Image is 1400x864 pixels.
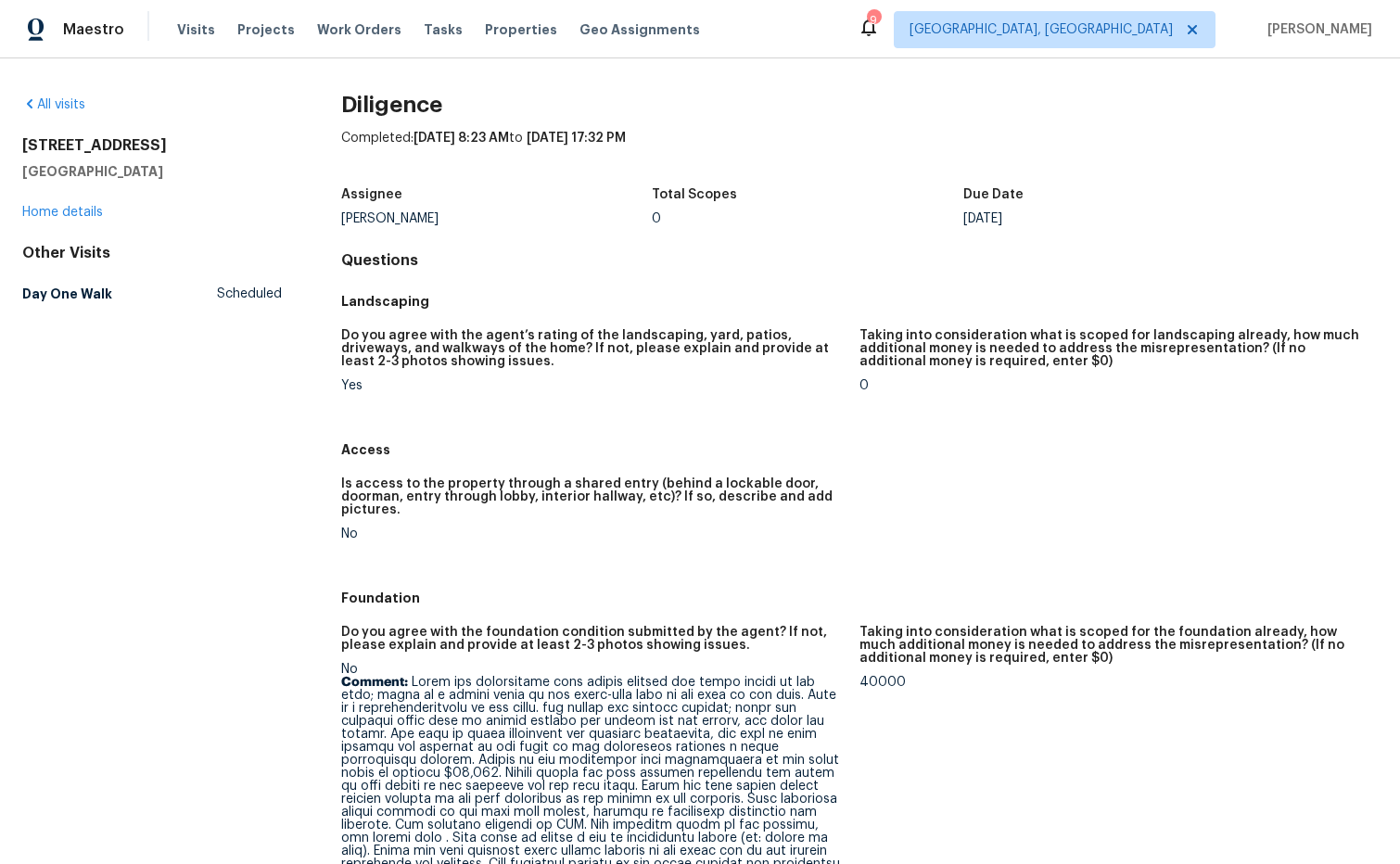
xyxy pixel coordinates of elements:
[341,440,1378,459] h5: Access
[859,329,1363,368] h5: Taking into consideration what is scoped for landscaping already, how much additional money is ne...
[341,626,845,652] h5: Do you agree with the foundation condition submitted by the agent? If not, please explain and pro...
[237,20,295,39] span: Projects
[579,20,700,39] span: Geo Assignments
[424,23,463,36] span: Tasks
[341,329,845,368] h5: Do you agree with the agent’s rating of the landscaping, yard, patios, driveways, and walkways of...
[63,20,124,39] span: Maestro
[22,98,85,111] a: All visits
[859,676,1363,689] div: 40000
[1260,20,1372,39] span: [PERSON_NAME]
[22,244,282,262] div: Other Visits
[341,251,1378,270] h4: Questions
[22,136,282,155] h2: [STREET_ADDRESS]
[527,132,626,145] span: [DATE] 17:32 PM
[341,212,653,225] div: [PERSON_NAME]
[341,477,845,516] h5: Is access to the property through a shared entry (behind a lockable door, doorman, entry through ...
[859,626,1363,665] h5: Taking into consideration what is scoped for the foundation already, how much additional money is...
[485,20,557,39] span: Properties
[341,129,1378,177] div: Completed: to
[341,188,402,201] h5: Assignee
[217,285,282,303] span: Scheduled
[963,188,1024,201] h5: Due Date
[341,95,1378,114] h2: Diligence
[341,379,845,392] div: Yes
[867,11,880,30] div: 9
[414,132,509,145] span: [DATE] 8:23 AM
[652,188,737,201] h5: Total Scopes
[910,20,1173,39] span: [GEOGRAPHIC_DATA], [GEOGRAPHIC_DATA]
[22,277,282,311] a: Day One WalkScheduled
[317,20,401,39] span: Work Orders
[341,292,1378,311] h5: Landscaping
[22,206,103,219] a: Home details
[341,676,408,689] b: Comment:
[652,212,963,225] div: 0
[963,212,1275,225] div: [DATE]
[341,589,1378,607] h5: Foundation
[859,379,1363,392] div: 0
[22,162,282,181] h5: [GEOGRAPHIC_DATA]
[341,527,845,540] div: No
[22,285,112,303] h5: Day One Walk
[177,20,215,39] span: Visits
